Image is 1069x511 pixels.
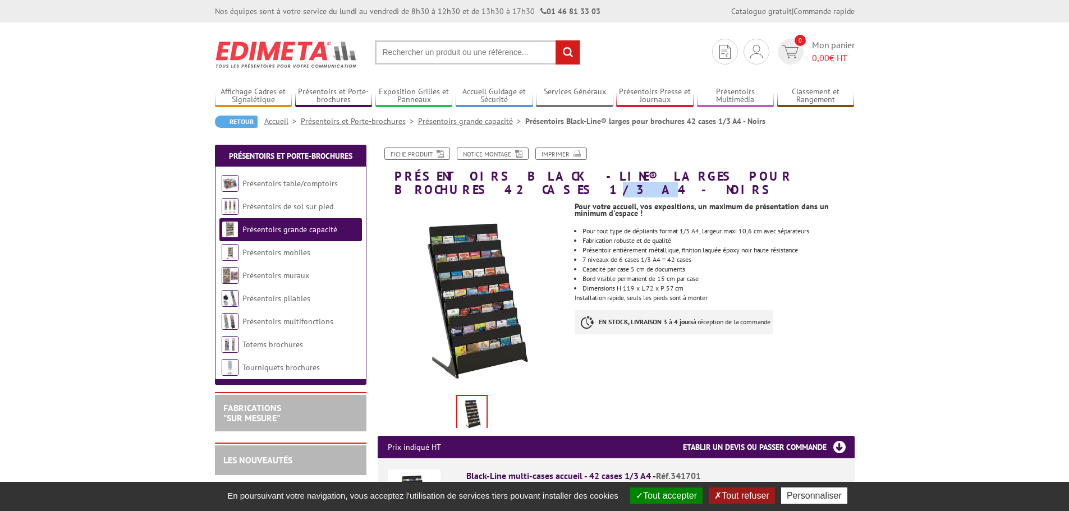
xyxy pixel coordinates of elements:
img: devis rapide [719,45,731,59]
a: Services Généraux [536,87,613,105]
span: Réf.341701 [656,470,701,481]
a: Tourniquets brochures [242,362,320,372]
a: Présentoirs multifonctions [242,316,333,326]
a: Accueil [264,116,301,126]
a: Présentoirs Multimédia [697,87,774,105]
li: Fabrication robuste et de qualité [582,237,854,244]
div: Nos équipes sont à votre service du lundi au vendredi de 8h30 à 12h30 et de 13h30 à 17h30 [215,6,600,17]
li: Pour tout type de dépliants format 1/3 A4, largeur maxi 10,6 cm avec séparateurs [582,228,854,234]
strong: EN STOCK, LIVRAISON 3 à 4 jours [599,317,693,326]
img: Totems brochures [222,336,238,353]
a: FABRICATIONS"Sur Mesure" [223,402,281,423]
li: 7 niveaux de 6 cases 1/3 A4 = 42 cases [582,256,854,263]
a: Présentoirs et Porte-brochures [295,87,373,105]
a: Présentoirs grande capacité [418,116,525,126]
a: Présentoirs de sol sur pied [242,201,333,211]
a: Retour [215,116,258,128]
input: rechercher [556,40,580,65]
img: Présentoirs muraux [222,267,238,284]
img: presentoirs_grande_capacite_341701.jpg [378,202,567,391]
img: Présentoirs multifonctions [222,313,238,330]
li: Présentoirs Black-Line® larges pour brochures 42 cases 1/3 A4 - Noirs [525,116,765,127]
a: Fiche produit [384,148,450,160]
a: Présentoirs et Porte-brochures [229,151,352,161]
button: Tout accepter [630,487,703,504]
img: Présentoirs mobiles [222,244,238,261]
div: | [731,6,855,17]
a: Présentoirs mobiles [242,247,310,257]
img: Présentoirs table/comptoirs [222,175,238,192]
a: Présentoirs muraux [242,270,309,280]
a: Présentoirs Presse et Journaux [616,87,694,105]
a: Catalogue gratuit [731,6,792,16]
a: Imprimer [535,148,587,160]
input: Rechercher un produit ou une référence... [375,40,580,65]
img: Tourniquets brochures [222,359,238,376]
strong: 01 46 81 33 03 [540,6,600,16]
img: Edimeta [215,34,358,75]
a: Présentoirs table/comptoirs [242,178,338,188]
li: Dimensions H 119 x L 72 x P 57 cm [582,285,854,292]
img: devis rapide [750,45,763,58]
button: Personnaliser (fenêtre modale) [781,487,847,504]
strong: Pour votre accueil, vos expositions, un maximum de présentation dans un minimum d'espace ! [575,201,829,218]
span: 0 [795,35,806,46]
span: 0,00 [812,52,829,63]
img: devis rapide [782,45,799,58]
a: Accueil Guidage et Sécurité [456,87,533,105]
a: Notice Montage [457,148,529,160]
p: Prix indiqué HT [388,436,441,458]
li: Bord visible permanent de 15 cm par case [582,275,854,282]
a: Totems brochures [242,339,303,349]
img: Présentoirs pliables [222,290,238,307]
div: Installation rapide, seuls les pieds sont à monter [575,196,862,346]
a: devis rapide 0 Mon panier 0,00€ HT [775,39,855,65]
img: Présentoirs de sol sur pied [222,198,238,215]
span: En poursuivant votre navigation, vous acceptez l'utilisation de services tiers pouvant installer ... [222,491,624,500]
img: presentoirs_grande_capacite_341701.jpg [457,396,487,431]
li: Capacité par case 5 cm de documents [582,266,854,273]
a: Présentoirs pliables [242,293,310,303]
h1: Présentoirs Black-Line® larges pour brochures 42 cases 1/3 A4 - Noirs [369,148,863,196]
a: Exposition Grilles et Panneaux [375,87,453,105]
span: Mon panier [812,39,855,65]
button: Tout refuser [709,487,774,504]
a: Présentoirs grande capacité [242,224,337,234]
div: Black-Line multi-cases accueil - 42 cases 1/3 A4 - [466,469,845,482]
a: Affichage Cadres et Signalétique [215,87,292,105]
a: Présentoirs et Porte-brochures [301,116,418,126]
span: € HT [812,52,855,65]
p: à réception de la commande [575,310,773,334]
img: Présentoirs grande capacité [222,221,238,238]
a: Commande rapide [793,6,855,16]
a: Classement et Rangement [777,87,855,105]
a: LES NOUVEAUTÉS [223,454,292,466]
li: Présentoir entièrement métallique, finition laquée époxy noir haute résistance [582,247,854,254]
h3: Etablir un devis ou passer commande [683,436,855,458]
